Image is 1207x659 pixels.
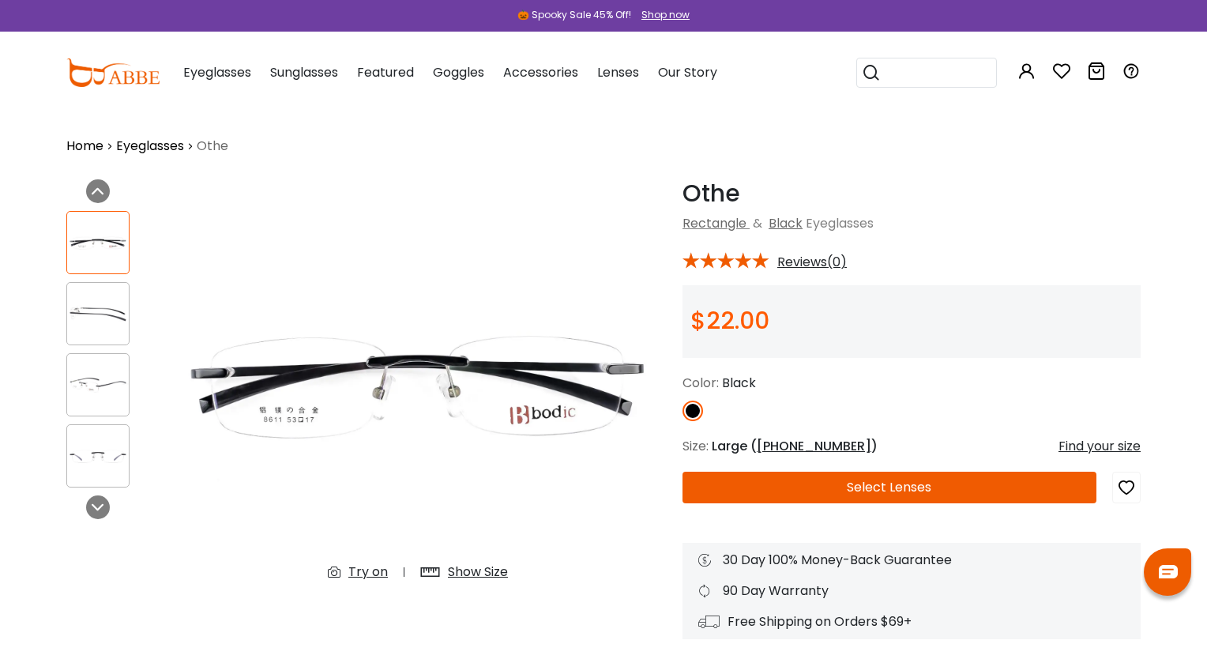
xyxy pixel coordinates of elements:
[116,137,184,156] a: Eyeglasses
[270,63,338,81] span: Sunglasses
[348,563,388,582] div: Try on
[448,563,508,582] div: Show Size
[183,63,251,81] span: Eyeglasses
[806,214,874,232] span: Eyeglasses
[357,63,414,81] span: Featured
[634,8,690,21] a: Shop now
[1159,565,1178,578] img: chat
[682,179,1141,208] h1: Othe
[66,58,160,87] img: abbeglasses.com
[698,551,1125,570] div: 30 Day 100% Money-Back Guarantee
[1058,437,1141,456] div: Find your size
[682,472,1096,503] button: Select Lenses
[750,214,765,232] span: &
[517,8,631,22] div: 🎃 Spooky Sale 45% Off!
[690,303,769,337] span: $22.00
[682,214,746,232] a: Rectangle
[433,63,484,81] span: Goggles
[757,437,871,455] span: [PHONE_NUMBER]
[712,437,878,455] span: Large ( )
[197,137,228,156] span: Othe
[682,437,709,455] span: Size:
[66,137,103,156] a: Home
[641,8,690,22] div: Shop now
[682,374,719,392] span: Color:
[769,214,803,232] a: Black
[67,441,129,472] img: Othe Black Metal Eyeglasses , SpringHinges , NosePads Frames from ABBE Glasses
[698,582,1125,601] div: 90 Day Warranty
[658,63,717,81] span: Our Story
[698,612,1125,631] div: Free Shipping on Orders $69+
[503,63,578,81] span: Accessories
[597,63,639,81] span: Lenses
[67,299,129,329] img: Othe Black Metal Eyeglasses , SpringHinges , NosePads Frames from ABBE Glasses
[67,370,129,401] img: Othe Black Metal Eyeglasses , SpringHinges , NosePads Frames from ABBE Glasses
[67,228,129,258] img: Othe Black Metal Eyeglasses , SpringHinges , NosePads Frames from ABBE Glasses
[722,374,756,392] span: Black
[169,179,667,594] img: Othe Black Metal Eyeglasses , SpringHinges , NosePads Frames from ABBE Glasses
[777,255,847,269] span: Reviews(0)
